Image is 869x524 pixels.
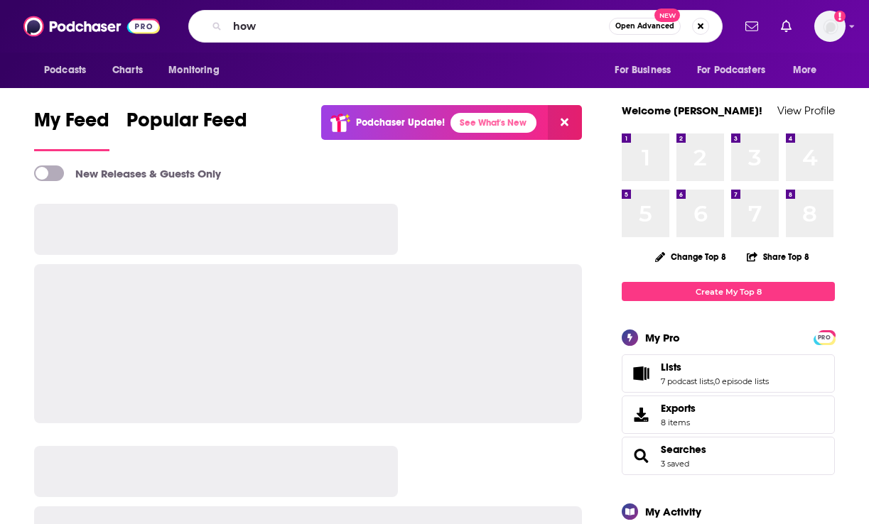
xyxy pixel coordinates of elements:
[661,361,769,373] a: Lists
[622,354,835,393] span: Lists
[661,402,696,415] span: Exports
[627,364,655,383] a: Lists
[740,14,764,38] a: Show notifications dropdown
[34,57,104,84] button: open menu
[688,57,786,84] button: open menu
[609,18,681,35] button: Open AdvancedNew
[622,104,762,117] a: Welcome [PERSON_NAME]!
[126,108,247,141] span: Popular Feed
[126,108,247,151] a: Popular Feed
[188,10,723,43] div: Search podcasts, credits, & more...
[227,15,609,38] input: Search podcasts, credits, & more...
[661,443,706,456] a: Searches
[622,437,835,475] span: Searches
[356,116,445,129] p: Podchaser Update!
[647,248,735,266] button: Change Top 8
[661,376,713,386] a: 7 podcast lists
[713,376,715,386] span: ,
[814,11,846,42] span: Logged in as kkneafsey
[816,332,833,342] a: PRO
[615,60,671,80] span: For Business
[661,459,689,469] a: 3 saved
[622,282,835,301] a: Create My Top 8
[34,165,221,181] a: New Releases & Guests Only
[605,57,689,84] button: open menu
[627,405,655,425] span: Exports
[793,60,817,80] span: More
[627,446,655,466] a: Searches
[697,60,765,80] span: For Podcasters
[654,9,680,22] span: New
[775,14,797,38] a: Show notifications dropdown
[450,113,536,133] a: See What's New
[112,60,143,80] span: Charts
[814,11,846,42] button: Show profile menu
[103,57,151,84] a: Charts
[783,57,835,84] button: open menu
[622,395,835,434] a: Exports
[661,361,681,373] span: Lists
[746,243,810,271] button: Share Top 8
[158,57,237,84] button: open menu
[34,108,109,141] span: My Feed
[44,60,86,80] span: Podcasts
[715,376,769,386] a: 0 episode lists
[645,331,680,344] div: My Pro
[615,23,674,30] span: Open Advanced
[34,108,109,151] a: My Feed
[814,11,846,42] img: User Profile
[816,332,833,343] span: PRO
[777,104,835,117] a: View Profile
[168,60,219,80] span: Monitoring
[645,505,701,518] div: My Activity
[23,13,160,40] img: Podchaser - Follow, Share and Rate Podcasts
[834,11,846,22] svg: Add a profile image
[661,417,696,427] span: 8 items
